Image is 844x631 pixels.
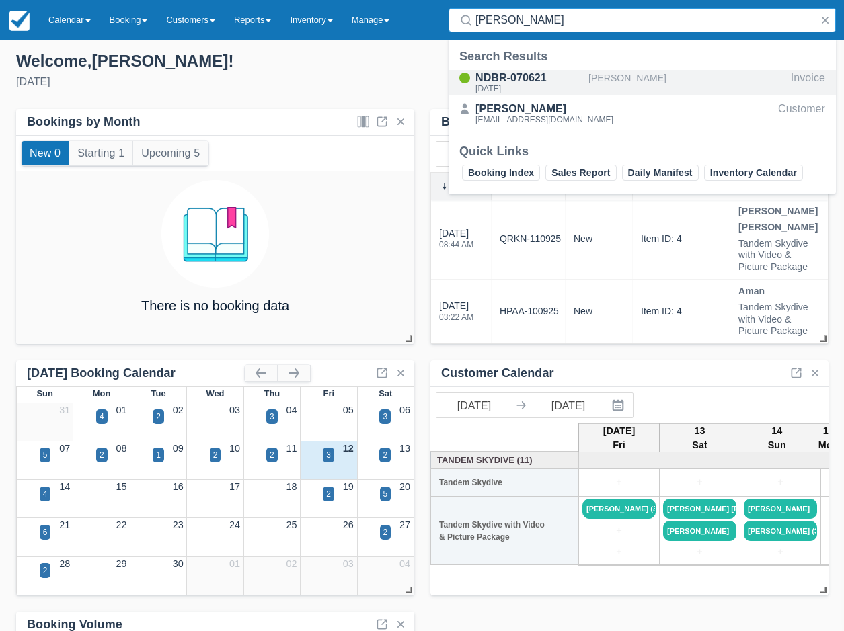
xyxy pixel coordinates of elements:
[286,481,297,492] a: 18
[270,449,274,461] div: 2
[531,393,606,417] input: End Date
[133,141,208,165] button: Upcoming 5
[744,475,817,490] a: +
[264,388,280,398] span: Thu
[462,165,540,181] a: Booking Index
[343,558,354,569] a: 03
[27,366,245,381] div: [DATE] Booking Calendar
[323,388,335,398] span: Fri
[441,114,516,130] div: Booking Log
[663,545,736,560] a: +
[704,165,803,181] a: Inventory Calendar
[100,411,104,423] div: 4
[436,142,512,166] input: Start Date
[116,558,127,569] a: 29
[582,475,656,490] a: +
[475,116,613,124] div: [EMAIL_ADDRESS][DOMAIN_NAME]
[660,423,740,453] th: 13 Sat
[740,423,814,453] th: 14 Sun
[156,449,161,461] div: 1
[43,564,48,577] div: 2
[778,101,825,126] div: Customer
[574,233,592,244] span: new
[286,443,297,454] a: 11
[36,388,52,398] span: Sun
[399,519,410,530] a: 27
[582,523,656,538] a: +
[431,469,579,497] th: Tandem Skydive
[213,449,218,461] div: 2
[229,481,240,492] a: 17
[16,74,412,90] div: [DATE]
[383,488,388,500] div: 5
[69,141,132,165] button: Starting 1
[641,233,682,245] div: Item ID: 4
[436,393,512,417] input: Start Date
[326,488,331,500] div: 2
[475,70,583,86] div: NDBR-070621
[229,405,240,415] a: 03
[326,449,331,461] div: 3
[439,313,473,321] div: 03:22 AM
[459,48,825,65] div: Search Results
[59,481,70,492] a: 14
[431,497,579,565] th: Tandem Skydive with Video & Picture Package
[229,558,240,569] a: 01
[449,101,836,126] a: [PERSON_NAME][EMAIL_ADDRESS][DOMAIN_NAME]Customer
[399,481,410,492] a: 20
[439,299,473,329] div: [DATE]
[141,298,289,313] h4: There is no booking data
[270,411,274,423] div: 3
[574,306,592,317] span: new
[399,405,410,415] a: 06
[343,405,354,415] a: 05
[500,232,561,246] a: QRKN-110925
[173,481,184,492] a: 16
[116,405,127,415] a: 01
[161,180,269,288] img: booking.png
[399,443,410,454] a: 13
[738,238,820,274] div: Tandem Skydive with Video & Picture Package
[738,206,818,233] strong: [PERSON_NAME] [PERSON_NAME]
[43,488,48,500] div: 4
[663,521,736,541] a: [PERSON_NAME]
[744,545,817,560] a: +
[475,101,613,117] div: [PERSON_NAME]
[173,443,184,454] a: 09
[286,519,297,530] a: 25
[343,443,354,454] a: 12
[449,70,836,95] a: NDBR-070621[DATE][PERSON_NAME]Invoice
[343,519,354,530] a: 26
[151,388,166,398] span: Tue
[206,388,224,398] span: Wed
[286,558,297,569] a: 02
[441,366,554,381] div: Customer Calendar
[379,388,392,398] span: Sat
[814,423,843,453] th: 15 Mon
[663,499,736,519] a: [PERSON_NAME] [PERSON_NAME]
[582,499,656,519] a: [PERSON_NAME] (3)
[93,388,111,398] span: Mon
[383,449,387,461] div: 2
[439,226,473,257] div: [DATE]
[582,545,656,560] a: +
[173,519,184,530] a: 23
[59,405,70,415] a: 31
[173,405,184,415] a: 02
[343,481,354,492] a: 19
[606,393,633,417] button: Interact with the calendar and add the check-in date for your trip.
[116,481,127,492] a: 15
[439,241,473,249] div: 08:44 AM
[59,519,70,530] a: 21
[738,302,820,337] div: Tandem Skydive with Video & Picture Package
[663,475,736,490] a: +
[622,165,699,181] a: Daily Manifest
[579,423,660,453] th: [DATE] Fri
[738,286,765,296] strong: Aman
[383,526,388,538] div: 2
[744,499,817,519] a: [PERSON_NAME]
[43,526,48,538] div: 6
[27,114,141,130] div: Bookings by Month
[229,519,240,530] a: 24
[545,165,616,181] a: Sales Report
